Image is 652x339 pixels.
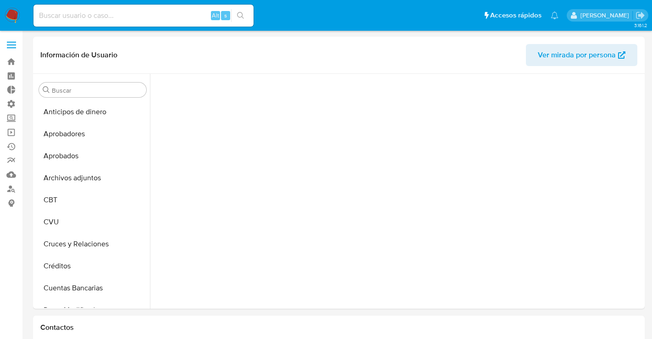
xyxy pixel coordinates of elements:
[43,86,50,94] button: Buscar
[526,44,637,66] button: Ver mirada por persona
[35,101,150,123] button: Anticipos de dinero
[33,10,254,22] input: Buscar usuario o caso...
[35,211,150,233] button: CVU
[35,233,150,255] button: Cruces y Relaciones
[231,9,250,22] button: search-icon
[40,50,117,60] h1: Información de Usuario
[35,123,150,145] button: Aprobadores
[212,11,219,20] span: Alt
[40,323,637,332] h1: Contactos
[538,44,616,66] span: Ver mirada por persona
[490,11,541,20] span: Accesos rápidos
[580,11,632,20] p: sandra.chabay@mercadolibre.com
[35,189,150,211] button: CBT
[35,277,150,299] button: Cuentas Bancarias
[635,11,645,20] a: Salir
[35,255,150,277] button: Créditos
[551,11,558,19] a: Notificaciones
[224,11,227,20] span: s
[35,299,150,321] button: Datos Modificados
[35,145,150,167] button: Aprobados
[35,167,150,189] button: Archivos adjuntos
[52,86,143,94] input: Buscar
